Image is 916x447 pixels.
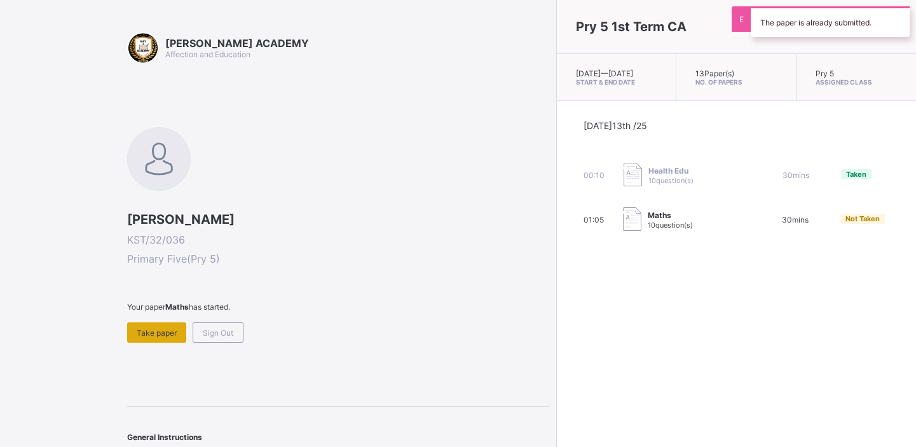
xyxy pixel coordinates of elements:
[648,221,693,230] span: 10 question(s)
[845,214,880,223] span: Not Taken
[165,302,189,312] b: Maths
[624,163,642,186] img: take_paper.cd97e1aca70de81545fe8e300f84619e.svg
[127,432,202,442] span: General Instructions
[127,233,550,246] span: KST/32/036
[623,207,641,231] img: take_paper.cd97e1aca70de81545fe8e300f84619e.svg
[576,19,687,34] span: Pry 5 1st Term CA
[783,170,809,180] span: 30 mins
[782,215,809,224] span: 30 mins
[695,69,734,78] span: 13 Paper(s)
[816,69,834,78] span: Pry 5
[584,170,605,180] span: 00:10
[137,328,177,338] span: Take paper
[584,120,647,131] span: [DATE] 13th /25
[584,215,604,224] span: 01:05
[127,252,550,265] span: Primary Five ( Pry 5 )
[165,50,250,59] span: Affection and Education
[127,302,550,312] span: Your paper has started.
[751,6,910,37] div: The paper is already submitted.
[816,78,897,86] span: Assigned Class
[648,176,694,185] span: 10 question(s)
[576,78,657,86] span: Start & End Date
[695,78,776,86] span: No. of Papers
[648,166,694,175] span: Health Edu
[203,328,233,338] span: Sign Out
[127,212,550,227] span: [PERSON_NAME]
[846,170,866,179] span: Taken
[576,69,633,78] span: [DATE] — [DATE]
[648,210,693,220] span: Maths
[165,37,309,50] span: [PERSON_NAME] ACADEMY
